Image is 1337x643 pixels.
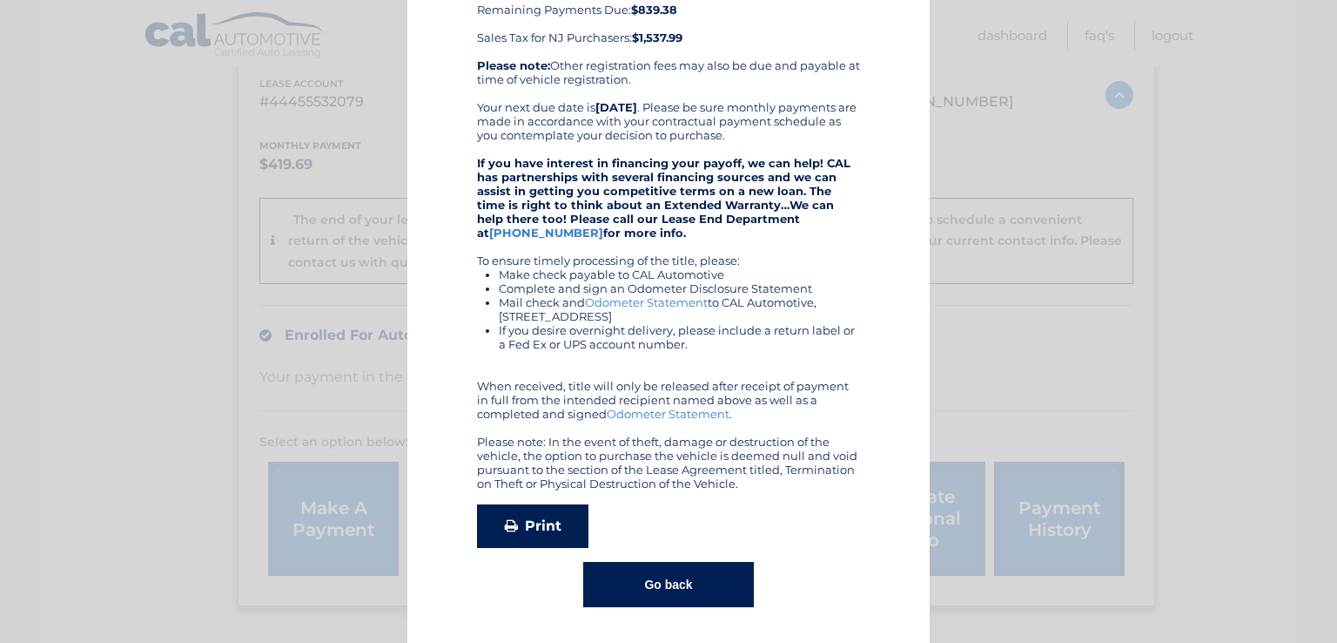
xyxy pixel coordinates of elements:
[489,226,603,240] a: [PHONE_NUMBER]
[595,100,637,114] b: [DATE]
[499,267,860,281] li: Make check payable to CAL Automotive
[631,3,677,17] b: $839.38
[499,323,860,351] li: If you desire overnight delivery, please include a return label or a Fed Ex or UPS account number.
[477,156,850,240] strong: If you have interest in financing your payoff, we can help! CAL has partnerships with several fin...
[477,504,588,548] a: Print
[632,30,682,44] b: $1,537.99
[585,295,708,309] a: Odometer Statement
[583,562,753,607] button: Go back
[499,295,860,323] li: Mail check and to CAL Automotive, [STREET_ADDRESS]
[477,58,550,72] b: Please note:
[607,407,729,421] a: Odometer Statement
[499,281,860,295] li: Complete and sign an Odometer Disclosure Statement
